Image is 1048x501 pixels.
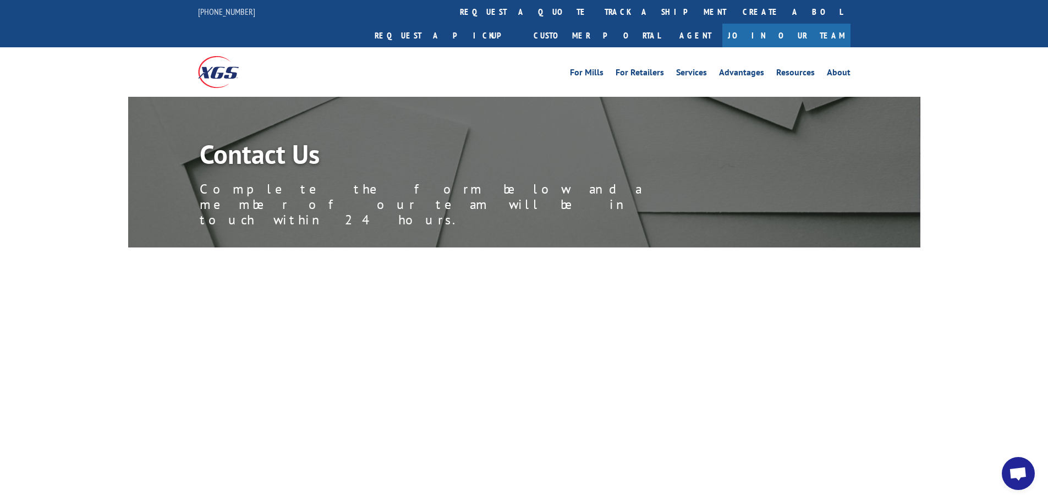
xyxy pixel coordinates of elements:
div: Open chat [1002,457,1035,490]
a: [PHONE_NUMBER] [198,6,255,17]
a: Agent [668,24,722,47]
p: Complete the form below and a member of our team will be in touch within 24 hours. [200,181,695,228]
a: Services [676,68,707,80]
h1: Contact Us [200,141,695,173]
a: For Retailers [616,68,664,80]
a: Request a pickup [366,24,525,47]
a: About [827,68,851,80]
a: Advantages [719,68,764,80]
a: Customer Portal [525,24,668,47]
a: Resources [776,68,815,80]
a: Join Our Team [722,24,851,47]
a: For Mills [570,68,603,80]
